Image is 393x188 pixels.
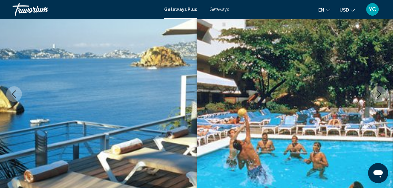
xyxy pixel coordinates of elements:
[209,7,229,12] a: Getaways
[13,3,158,16] a: Travorium
[6,86,22,102] button: Previous image
[164,7,197,12] a: Getaways Plus
[318,7,324,12] span: en
[318,5,330,14] button: Change language
[364,3,380,16] button: User Menu
[371,86,387,102] button: Next image
[340,7,349,12] span: USD
[369,6,376,12] span: YC
[340,5,355,14] button: Change currency
[368,163,388,183] iframe: Button to launch messaging window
